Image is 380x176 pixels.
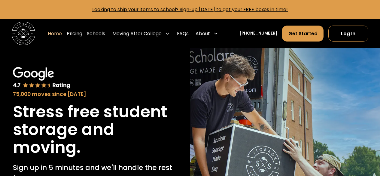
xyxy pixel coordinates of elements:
a: Looking to ship your items to school? Sign-up [DATE] to get your FREE boxes in time! [92,6,288,13]
div: Moving After College [110,25,172,42]
img: Google 4.7 star rating [13,67,71,89]
div: 75,000 moves since [DATE] [13,90,177,98]
div: About [196,30,210,37]
a: [PHONE_NUMBER] [239,30,278,37]
a: FAQs [177,25,189,42]
a: Get Started [282,26,324,42]
div: Moving After College [112,30,162,37]
h1: Stress free student storage and moving. [13,103,177,156]
img: Storage Scholars main logo [12,22,35,45]
div: About [193,25,220,42]
a: Pricing [67,25,82,42]
a: Schools [87,25,105,42]
a: Home [48,25,62,42]
a: Log In [328,26,368,42]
